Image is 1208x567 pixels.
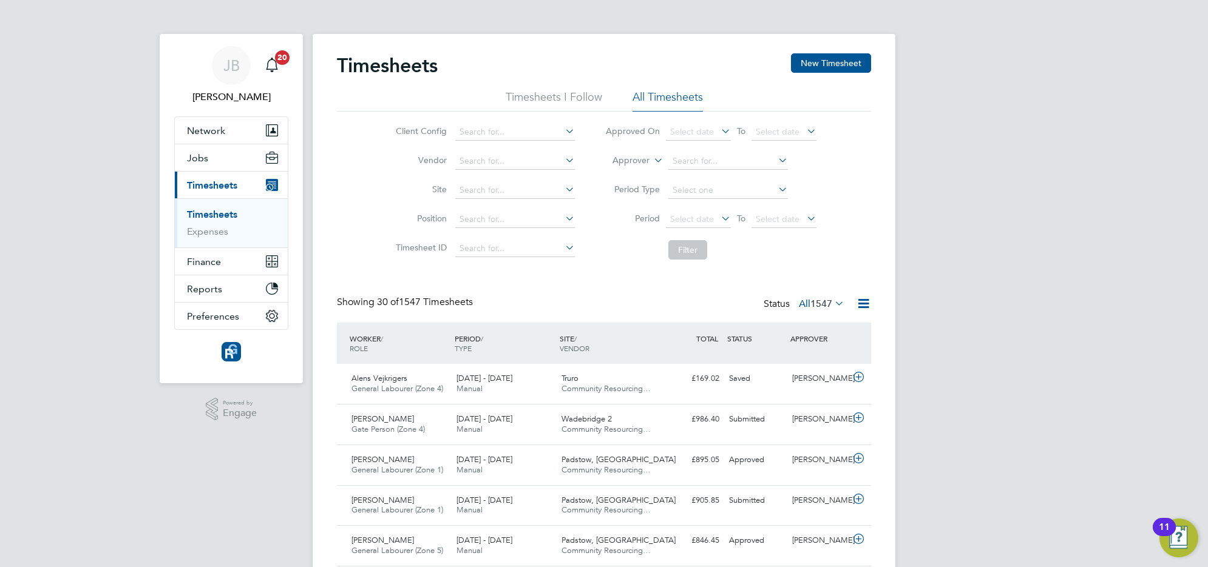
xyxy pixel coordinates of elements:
[223,398,257,408] span: Powered by
[562,373,579,383] span: Truro
[351,373,407,383] span: Alens Vejkrigers
[175,303,288,329] button: Preferences
[175,198,288,247] div: Timesheets
[562,495,676,505] span: Padstow, [GEOGRAPHIC_DATA]
[574,334,577,343] span: /
[222,342,241,361] img: resourcinggroup-logo-retina.png
[670,213,714,224] span: Select date
[787,531,850,551] div: [PERSON_NAME]
[223,408,257,418] span: Engage
[791,53,871,73] button: New Timesheet
[506,90,602,112] li: Timesheets I Follow
[455,124,575,141] input: Search for...
[810,298,832,310] span: 1547
[605,126,660,136] label: Approved On
[562,383,651,394] span: Community Resourcing…
[351,505,443,515] span: General Labourer (Zone 1)
[377,296,399,308] span: 30 of
[175,117,288,144] button: Network
[670,126,714,137] span: Select date
[187,256,221,267] span: Finance
[174,46,288,104] a: JB[PERSON_NAME]
[456,495,512,505] span: [DATE] - [DATE]
[351,535,414,545] span: [PERSON_NAME]
[787,409,850,429] div: [PERSON_NAME]
[787,450,850,470] div: [PERSON_NAME]
[351,414,414,424] span: [PERSON_NAME]
[605,184,660,195] label: Period Type
[661,531,724,551] div: £846.45
[456,535,512,545] span: [DATE] - [DATE]
[787,327,850,349] div: APPROVER
[223,58,240,73] span: JB
[456,454,512,465] span: [DATE] - [DATE]
[392,213,447,224] label: Position
[456,373,512,383] span: [DATE] - [DATE]
[455,240,575,257] input: Search for...
[187,283,222,295] span: Reports
[455,153,575,170] input: Search for...
[557,327,662,359] div: SITE
[562,454,676,465] span: Padstow, [GEOGRAPHIC_DATA]
[661,409,724,429] div: £986.40
[787,491,850,511] div: [PERSON_NAME]
[661,369,724,389] div: £169.02
[562,424,651,434] span: Community Resourcing…
[724,450,787,470] div: Approved
[456,505,483,515] span: Manual
[456,414,512,424] span: [DATE] - [DATE]
[456,424,483,434] span: Manual
[799,298,844,310] label: All
[187,152,208,164] span: Jobs
[337,296,475,309] div: Showing
[392,155,447,166] label: Vendor
[562,535,676,545] span: Padstow, [GEOGRAPHIC_DATA]
[337,53,438,78] h2: Timesheets
[756,126,799,137] span: Select date
[756,213,799,224] span: Select date
[452,327,557,359] div: PERIOD
[351,465,443,475] span: General Labourer (Zone 1)
[456,465,483,475] span: Manual
[175,144,288,171] button: Jobs
[351,424,425,434] span: Gate Person (Zone 4)
[455,182,575,199] input: Search for...
[456,545,483,555] span: Manual
[160,34,303,383] nav: Main navigation
[392,184,447,195] label: Site
[562,414,612,424] span: Wadebridge 2
[174,90,288,104] span: Joe Belsten
[175,248,288,275] button: Finance
[605,213,660,224] label: Period
[381,334,383,343] span: /
[351,383,443,394] span: General Labourer (Zone 4)
[351,495,414,505] span: [PERSON_NAME]
[455,343,472,353] span: TYPE
[187,226,228,237] a: Expenses
[175,172,288,198] button: Timesheets
[275,50,290,65] span: 20
[595,155,650,167] label: Approver
[481,334,483,343] span: /
[724,369,787,389] div: Saved
[787,369,850,389] div: [PERSON_NAME]
[724,327,787,349] div: STATUS
[260,46,284,85] a: 20
[347,327,452,359] div: WORKER
[668,182,788,199] input: Select one
[351,454,414,465] span: [PERSON_NAME]
[668,240,707,260] button: Filter
[351,545,443,555] span: General Labourer (Zone 5)
[668,153,788,170] input: Search for...
[633,90,703,112] li: All Timesheets
[206,398,257,421] a: Powered byEngage
[724,409,787,429] div: Submitted
[724,531,787,551] div: Approved
[562,505,651,515] span: Community Resourcing…
[187,179,237,191] span: Timesheets
[187,310,239,322] span: Preferences
[377,296,473,308] span: 1547 Timesheets
[456,383,483,394] span: Manual
[187,125,225,136] span: Network
[724,491,787,511] div: Submitted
